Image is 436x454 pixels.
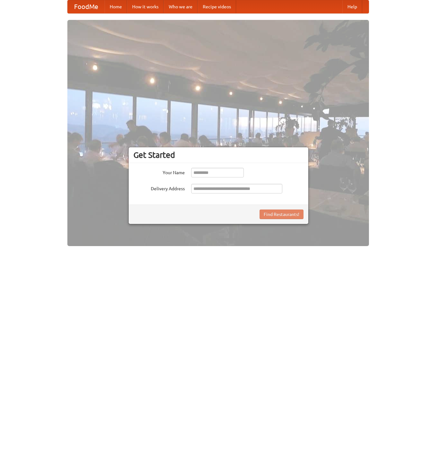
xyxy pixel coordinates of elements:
[198,0,236,13] a: Recipe videos
[260,210,303,219] button: Find Restaurants!
[105,0,127,13] a: Home
[133,168,185,176] label: Your Name
[127,0,164,13] a: How it works
[164,0,198,13] a: Who we are
[133,184,185,192] label: Delivery Address
[68,0,105,13] a: FoodMe
[342,0,362,13] a: Help
[133,150,303,160] h3: Get Started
